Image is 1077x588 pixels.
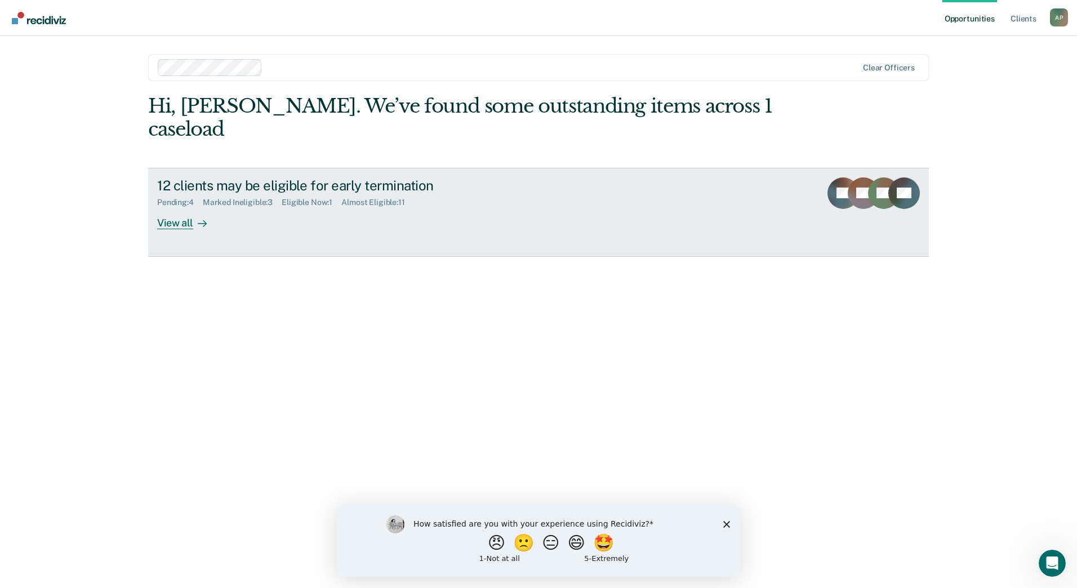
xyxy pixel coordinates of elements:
[282,198,341,207] div: Eligible Now : 1
[157,207,220,229] div: View all
[148,168,929,257] a: 12 clients may be eligible for early terminationPending:4Marked Ineligible:3Eligible Now:1Almost ...
[1050,8,1068,26] button: Profile dropdown button
[157,177,553,194] div: 12 clients may be eligible for early termination
[1050,8,1068,26] div: A P
[157,198,203,207] div: Pending : 4
[148,95,773,141] div: Hi, [PERSON_NAME]. We’ve found some outstanding items across 1 caseload
[203,198,282,207] div: Marked Ineligible : 3
[12,12,66,24] img: Recidiviz
[863,63,915,73] div: Clear officers
[1039,550,1066,577] iframe: Intercom live chat
[341,198,414,207] div: Almost Eligible : 11
[337,504,740,577] iframe: Survey by Kim from Recidiviz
